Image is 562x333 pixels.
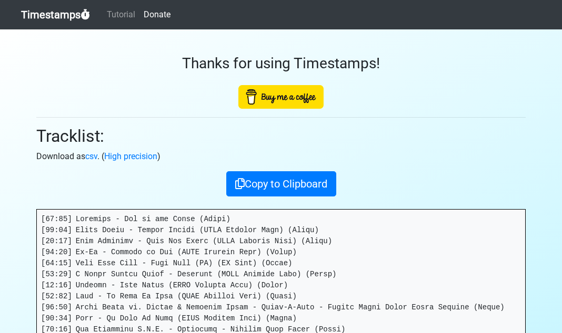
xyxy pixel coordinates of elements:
[36,55,526,72] h3: Thanks for using Timestamps!
[36,126,526,146] h2: Tracklist:
[21,4,90,25] a: Timestamps
[36,150,526,163] p: Download as . ( )
[238,85,324,109] img: Buy Me A Coffee
[104,151,157,161] a: High precision
[139,4,175,25] a: Donate
[226,171,336,196] button: Copy to Clipboard
[85,151,97,161] a: csv
[103,4,139,25] a: Tutorial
